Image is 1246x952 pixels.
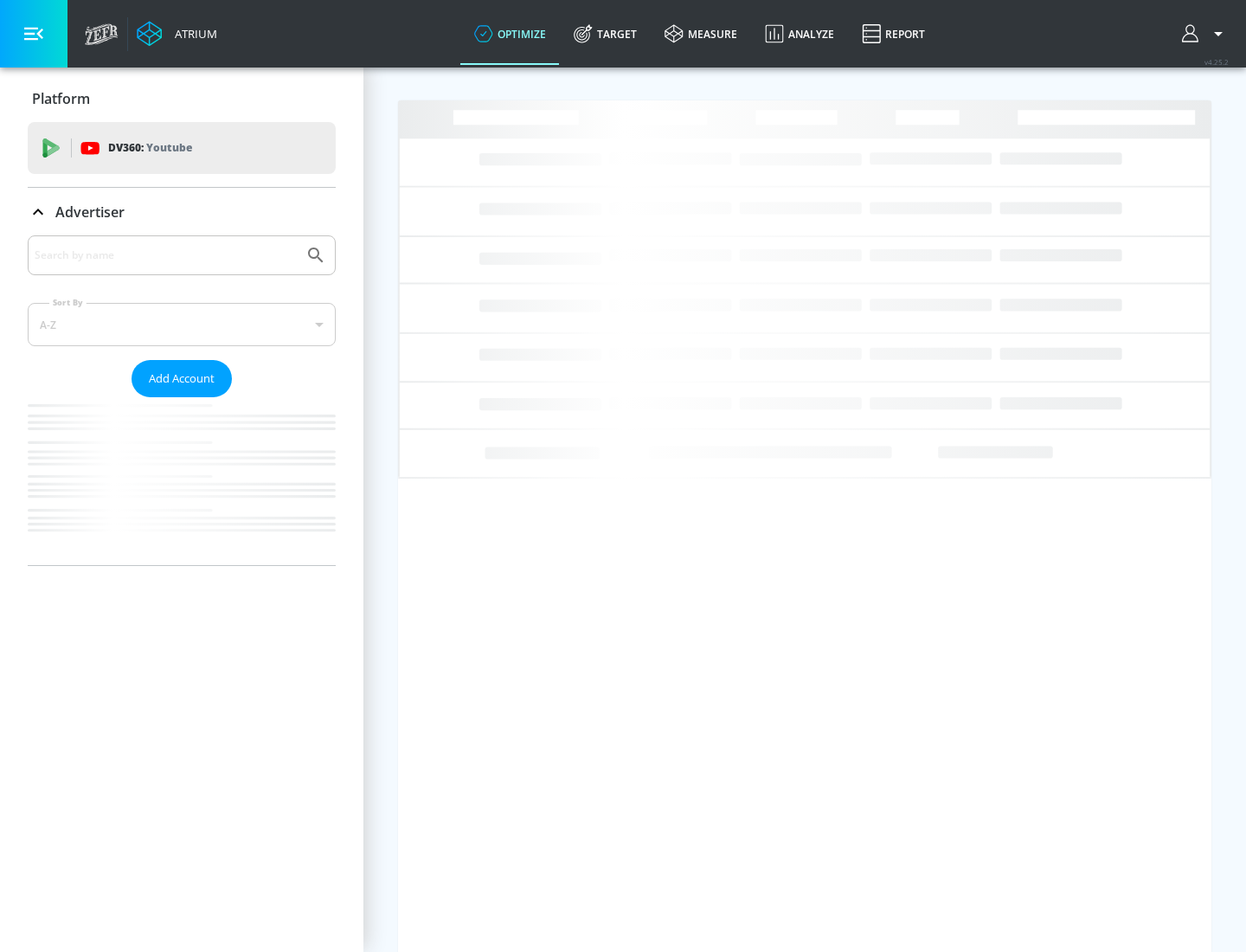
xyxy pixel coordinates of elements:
p: Advertiser [55,203,125,222]
div: Advertiser [28,188,336,236]
div: DV360: Youtube [28,122,336,174]
label: Sort By [49,297,87,308]
input: Search by name [35,244,297,267]
div: Atrium [168,26,217,42]
nav: list of Advertiser [28,397,336,565]
div: Platform [28,74,336,123]
a: optimize [460,3,560,65]
button: Add Account [132,360,232,397]
div: A-Z [28,303,336,346]
a: Analyze [751,3,848,65]
div: Advertiser [28,235,336,565]
p: DV360: [108,138,192,158]
a: Report [848,3,939,65]
span: Add Account [149,369,215,389]
p: Youtube [146,138,192,157]
a: measure [651,3,751,65]
span: v 4.25.2 [1204,57,1229,67]
p: Platform [32,89,90,108]
a: Atrium [137,21,217,47]
a: Target [560,3,651,65]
